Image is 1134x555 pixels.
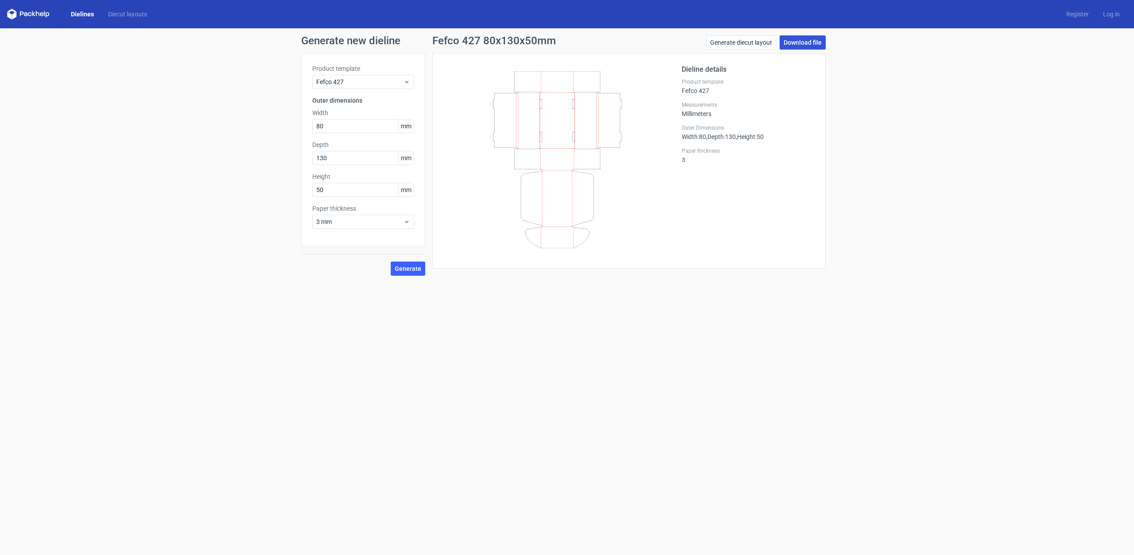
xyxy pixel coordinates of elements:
h3: Outer dimensions [312,96,414,105]
button: Generate [391,262,425,276]
label: Width [312,108,414,117]
span: , Depth : 130 [706,133,736,140]
a: Dielines [64,10,101,19]
label: Measurements [682,101,815,108]
label: Outer Dimensions [682,124,815,131]
a: Log in [1096,10,1127,19]
span: Generate [395,266,421,272]
span: mm [398,151,414,165]
span: mm [398,119,414,133]
span: Width : 80 [682,133,706,140]
label: Height [312,172,414,181]
div: Millimeters [682,101,815,117]
div: 3 [682,147,815,163]
span: mm [398,183,414,197]
h1: Fefco 427 80x130x50mm [432,35,556,46]
span: , Height : 50 [736,133,764,140]
label: Depth [312,140,414,149]
span: Fefco 427 [316,77,404,86]
label: Paper thickness [312,204,414,213]
h2: Dieline details [682,64,815,75]
span: 3 mm [316,217,404,226]
label: Paper thickness [682,147,815,154]
h1: Generate new dieline [301,35,833,46]
a: Generate diecut layout [706,35,776,50]
label: Product template [312,64,414,73]
a: Diecut layouts [101,10,154,19]
div: Fefco 427 [682,78,815,94]
label: Product template [682,78,815,85]
a: Register [1059,10,1096,19]
a: Download file [780,35,826,50]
